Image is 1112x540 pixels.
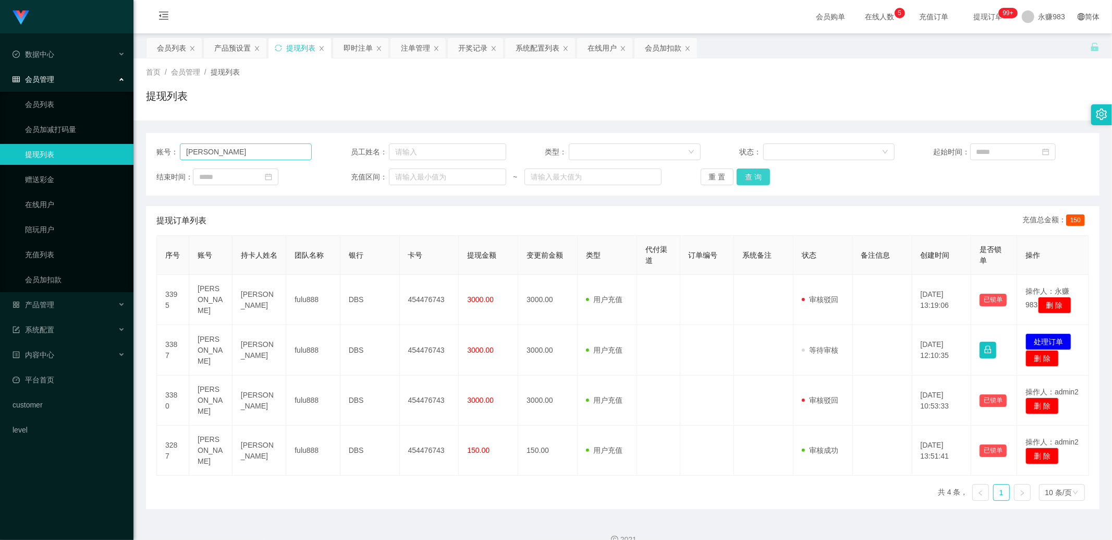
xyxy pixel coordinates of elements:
span: 持卡人姓名 [241,251,277,259]
span: 提现订单 [969,13,1008,20]
li: 上一页 [972,484,989,501]
span: 数据中心 [13,50,54,58]
a: level [13,419,125,440]
td: 3287 [157,426,189,476]
input: 请输入 [180,143,312,160]
a: 会员加扣款 [25,269,125,290]
span: 状态： [739,147,763,158]
span: 3000.00 [467,346,494,354]
span: 银行 [349,251,363,259]
span: 提现金额 [467,251,496,259]
td: 3000.00 [518,275,578,325]
span: 审核成功 [802,446,838,454]
span: 提现订单列表 [156,214,206,227]
i: 图标: close [376,45,382,52]
i: 图标: close [563,45,569,52]
i: 图标: profile [13,351,20,358]
button: 删 除 [1038,297,1071,314]
i: 图标: close [319,45,325,52]
span: 充值订单 [914,13,954,20]
i: 图标: close [620,45,626,52]
a: 充值列表 [25,244,125,265]
td: 150.00 [518,426,578,476]
div: 10 条/页 [1045,485,1072,500]
button: 删 除 [1025,448,1059,464]
i: 图标: close [491,45,497,52]
td: [PERSON_NAME] [233,426,286,476]
button: 查 询 [737,169,770,185]
span: 3000.00 [467,396,494,404]
i: 图标: close [189,45,195,52]
a: customer [13,394,125,415]
div: 在线用户 [588,38,617,58]
span: 操作人：admin2 [1025,438,1079,446]
span: 操作人：admin2 [1025,388,1079,396]
a: 会员列表 [25,94,125,115]
input: 请输入最大值为 [524,169,662,185]
span: 150 [1066,214,1085,226]
td: [DATE] 13:19:06 [912,275,972,325]
span: 3000.00 [467,295,494,304]
td: [DATE] 10:53:33 [912,376,972,426]
td: [PERSON_NAME] [233,275,286,325]
span: 序号 [165,251,180,259]
td: [DATE] 12:10:35 [912,325,972,376]
i: 图标: calendar [1042,148,1049,155]
button: 已锁单 [980,294,1007,306]
td: DBS [340,325,400,376]
div: 会员列表 [157,38,186,58]
button: 已锁单 [980,394,1007,407]
td: 3000.00 [518,376,578,426]
span: / [165,68,167,76]
td: fulu888 [286,426,340,476]
span: 150.00 [467,446,490,454]
span: 内容中心 [13,351,54,359]
button: 图标: lock [980,342,996,358]
button: 重 置 [701,169,734,185]
i: 图标: setting [1096,109,1107,120]
a: 陪玩用户 [25,219,125,240]
td: 3380 [157,376,189,426]
span: 类型 [586,251,601,259]
div: 即时注单 [344,38,373,58]
i: 图标: check-circle-o [13,51,20,58]
a: 图标: dashboard平台首页 [13,369,125,390]
div: 系统配置列表 [516,38,559,58]
span: 团队名称 [295,251,324,259]
span: 结束时间： [156,172,193,183]
td: fulu888 [286,325,340,376]
td: DBS [340,376,400,426]
a: 在线用户 [25,194,125,215]
span: 账号： [156,147,180,158]
i: 图标: form [13,326,20,333]
span: / [204,68,206,76]
i: 图标: menu-fold [146,1,181,34]
span: 系统备注 [742,251,772,259]
span: 用户充值 [586,346,622,354]
i: 图标: down [688,149,694,156]
i: 图标: down [1072,489,1079,497]
i: 图标: unlock [1090,42,1099,52]
i: 图标: table [13,76,20,83]
span: 用户充值 [586,295,622,304]
td: 454476743 [400,376,459,426]
div: 提现列表 [286,38,315,58]
button: 删 除 [1025,398,1059,414]
div: 产品预设置 [214,38,251,58]
td: DBS [340,275,400,325]
td: 3395 [157,275,189,325]
div: 注单管理 [401,38,430,58]
li: 共 4 条， [938,484,968,501]
input: 请输入最小值为 [389,169,506,185]
span: 起始时间： [934,147,970,158]
span: 审核驳回 [802,396,838,404]
i: 图标: appstore-o [13,301,20,308]
span: 代付渠道 [645,245,667,265]
i: 图标: right [1019,490,1025,496]
li: 1 [993,484,1010,501]
td: 454476743 [400,325,459,376]
span: 类型： [545,147,569,158]
td: [PERSON_NAME] [189,275,233,325]
span: 会员管理 [171,68,200,76]
div: 开奖记录 [458,38,487,58]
